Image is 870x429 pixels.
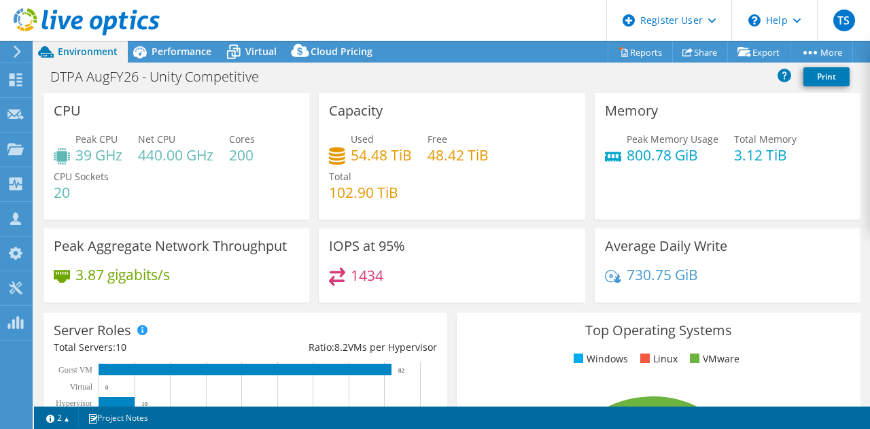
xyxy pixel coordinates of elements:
span: Cloud Pricing [311,45,372,58]
h4: 54.48 TiB [351,148,412,162]
svg: \n [748,14,761,27]
span: Free [428,133,447,145]
h4: 20 [54,185,109,200]
a: 2 [37,409,79,426]
span: Peak CPU [75,133,118,145]
h4: 800.78 GiB [627,148,718,162]
span: 8.2 [334,341,348,354]
span: Peak Memory Usage [627,133,718,145]
h3: IOPS at 95% [329,239,405,254]
text: Guest VM [58,365,92,375]
h4: 39 GHz [75,148,122,162]
span: Cores [229,133,255,145]
text: 0 [105,384,109,391]
text: Virtual [70,382,93,392]
span: TS [833,10,855,31]
span: CPU Sockets [54,170,109,183]
li: VMware [686,351,739,366]
span: Net CPU [138,133,175,145]
a: Share [672,41,728,63]
span: Used [351,133,374,145]
span: Virtual [245,45,277,58]
a: Export [727,41,790,63]
h4: 730.75 GiB [627,267,698,282]
span: Environment [58,45,118,58]
h4: 48.42 TiB [428,148,489,162]
h3: Top Operating Systems [467,323,850,338]
text: Hypervisor [56,398,92,408]
h3: Memory [605,103,658,118]
h3: Server Roles [54,323,131,338]
div: Total Servers: [54,340,245,355]
h3: Average Daily Write [605,239,727,254]
span: Performance [152,45,211,58]
h4: 3.12 TiB [734,148,797,162]
h1: DTPA AugFY26 - Unity Competitive [44,69,280,84]
a: Print [803,67,850,86]
h4: 440.00 GHz [138,148,213,162]
span: Total [329,170,351,183]
h3: Capacity [329,103,383,118]
a: More [790,41,853,63]
h3: CPU [54,103,81,118]
h4: 3.87 gigabits/s [75,267,170,282]
a: Reports [608,41,673,63]
span: Total Memory [734,133,797,145]
text: 82 [398,367,404,374]
h3: Peak Aggregate Network Throughput [54,239,287,254]
a: Project Notes [78,409,158,426]
h4: 102.90 TiB [329,185,398,200]
li: Linux [637,351,678,366]
h4: 1434 [351,268,383,283]
text: 10 [141,400,148,407]
div: Ratio: VMs per Hypervisor [245,340,437,355]
h4: 200 [229,148,255,162]
li: Windows [570,351,628,366]
span: 10 [116,341,126,354]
